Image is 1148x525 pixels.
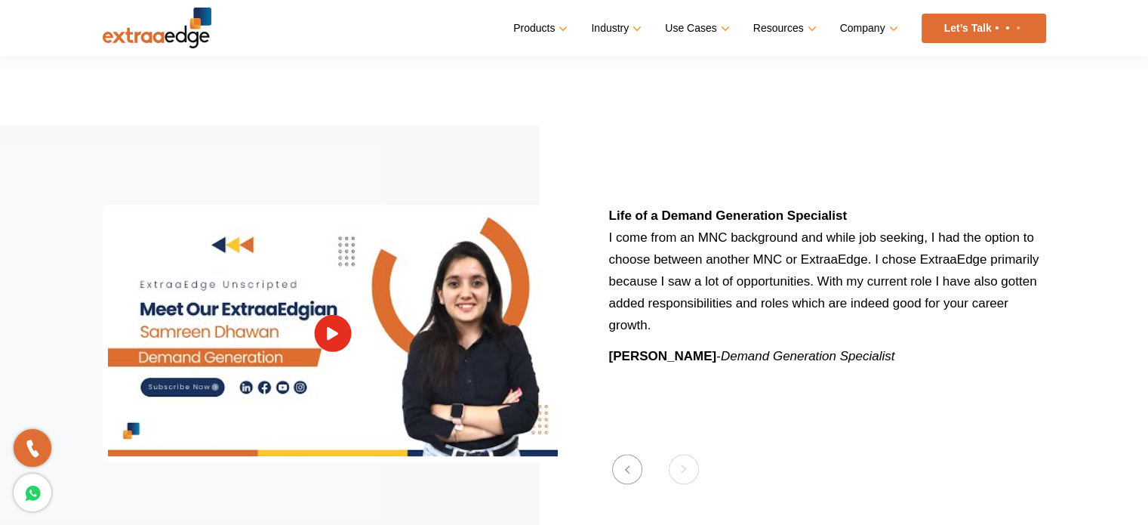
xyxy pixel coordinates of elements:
strong: [PERSON_NAME] [609,349,717,363]
i: Demand Generation Specialist [721,349,895,363]
a: Let’s Talk [922,14,1046,43]
p: - [609,345,1046,367]
a: Industry [591,17,639,39]
a: Products [513,17,565,39]
button: Previous [612,454,642,484]
a: Use Cases [665,17,726,39]
a: Resources [753,17,814,39]
b: Life of a Demand Generation Specialist [609,208,848,223]
a: Company [840,17,895,39]
span: I come from an MNC background and while job seeking, I had the option to choose between another M... [609,230,1039,332]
